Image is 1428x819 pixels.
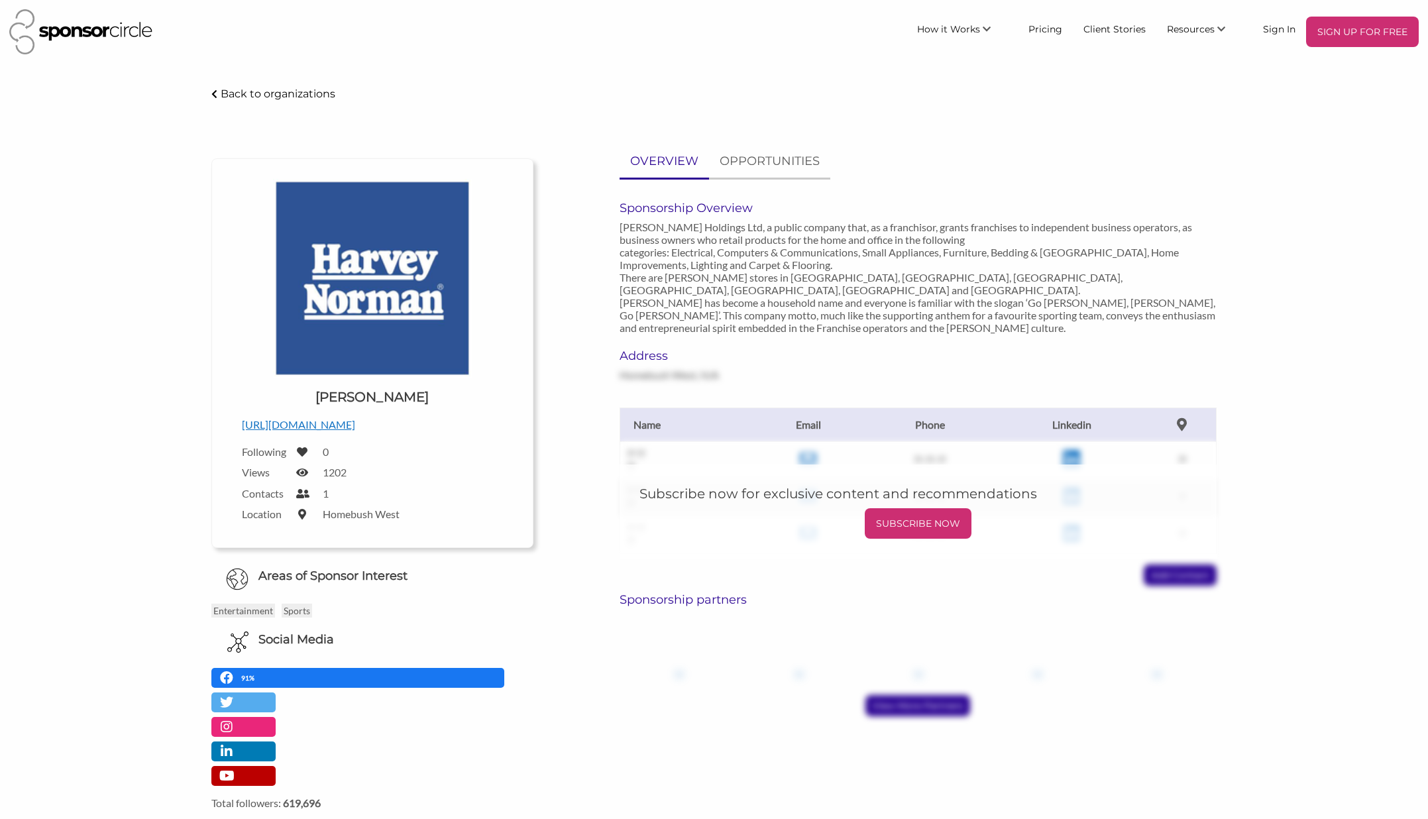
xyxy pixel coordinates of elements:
p: [PERSON_NAME] Holdings Ltd, a public company that, as a franchisor, grants franchises to independ... [620,221,1217,334]
p: Entertainment [211,604,275,618]
p: 91% [241,672,258,684]
h6: Address [620,349,805,363]
a: Client Stories [1073,17,1156,40]
th: Phone [864,408,995,441]
li: How it Works [906,17,1018,47]
a: SUBSCRIBE NOW [639,508,1197,539]
p: Sports [282,604,312,618]
img: Harvey Norman Logo [273,179,472,378]
p: Back to organizations [221,87,335,100]
span: How it Works [917,23,980,35]
th: Email [752,408,864,441]
th: Linkedin [995,408,1148,441]
p: [URL][DOMAIN_NAME] [242,416,503,433]
p: OPPORTUNITIES [720,152,820,171]
h6: Sponsorship partners [620,592,1217,607]
li: Resources [1156,17,1252,47]
img: Sponsor Circle Logo [9,9,152,54]
p: SUBSCRIBE NOW [870,514,966,533]
h6: Social Media [258,631,334,648]
p: SIGN UP FOR FREE [1311,22,1413,42]
a: Pricing [1018,17,1073,40]
a: Sign In [1252,17,1306,40]
strong: 619,696 [283,796,321,809]
label: Following [242,445,288,458]
label: Total followers: [211,796,533,809]
th: Name [620,408,752,441]
label: 1 [323,487,329,500]
h5: Subscribe now for exclusive content and recommendations [639,484,1197,503]
span: Resources [1167,23,1215,35]
img: Globe Icon [226,568,248,590]
label: Location [242,508,288,520]
img: Social Media Icon [227,631,248,653]
label: Contacts [242,487,288,500]
label: Homebush West [323,508,400,520]
label: 1202 [323,466,347,478]
h6: Sponsorship Overview [620,201,1217,215]
label: 0 [323,445,329,458]
h6: Areas of Sponsor Interest [201,568,543,584]
p: OVERVIEW [630,152,698,171]
label: Views [242,466,288,478]
h1: [PERSON_NAME] [315,388,429,406]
